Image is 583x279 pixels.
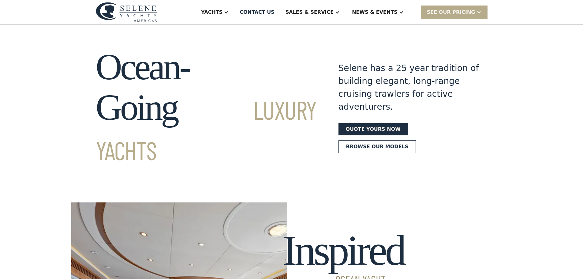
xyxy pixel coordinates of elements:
[338,62,479,113] div: Selene has a 25 year tradition of building elegant, long-range cruising trawlers for active adven...
[427,9,475,16] div: SEE Our Pricing
[240,9,275,16] div: Contact US
[96,94,316,165] span: Luxury Yachts
[352,9,398,16] div: News & EVENTS
[286,9,334,16] div: Sales & Service
[96,47,316,168] h1: Ocean-Going
[201,9,222,16] div: Yachts
[421,6,488,19] div: SEE Our Pricing
[338,123,408,135] a: Quote yours now
[96,2,157,22] img: logo
[338,140,416,153] a: Browse our models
